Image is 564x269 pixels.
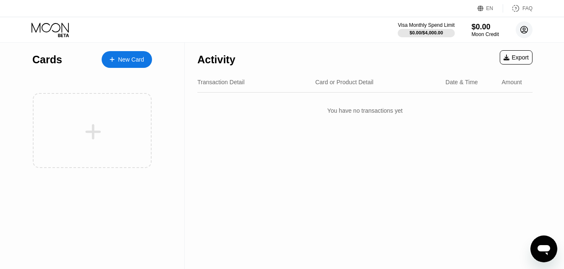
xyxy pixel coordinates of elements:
div: Export [500,50,533,65]
div: FAQ [522,5,533,11]
div: You have no transactions yet [197,99,533,122]
div: $0.00 [472,23,499,31]
div: Visa Monthly Spend Limit$0.00/$4,000.00 [398,22,454,37]
div: Moon Credit [472,31,499,37]
div: $0.00Moon Credit [472,23,499,37]
div: Cards [32,54,62,66]
div: Date & Time [446,79,478,85]
div: New Card [118,56,144,63]
div: Card or Product Detail [315,79,374,85]
div: EN [477,4,503,13]
div: Activity [197,54,235,66]
div: EN [486,5,493,11]
div: Visa Monthly Spend Limit [398,22,454,28]
div: FAQ [503,4,533,13]
iframe: Button to launch messaging window [530,235,557,262]
div: Transaction Detail [197,79,244,85]
div: $0.00 / $4,000.00 [409,30,443,35]
div: New Card [102,51,152,68]
div: Amount [501,79,522,85]
div: Export [504,54,529,61]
